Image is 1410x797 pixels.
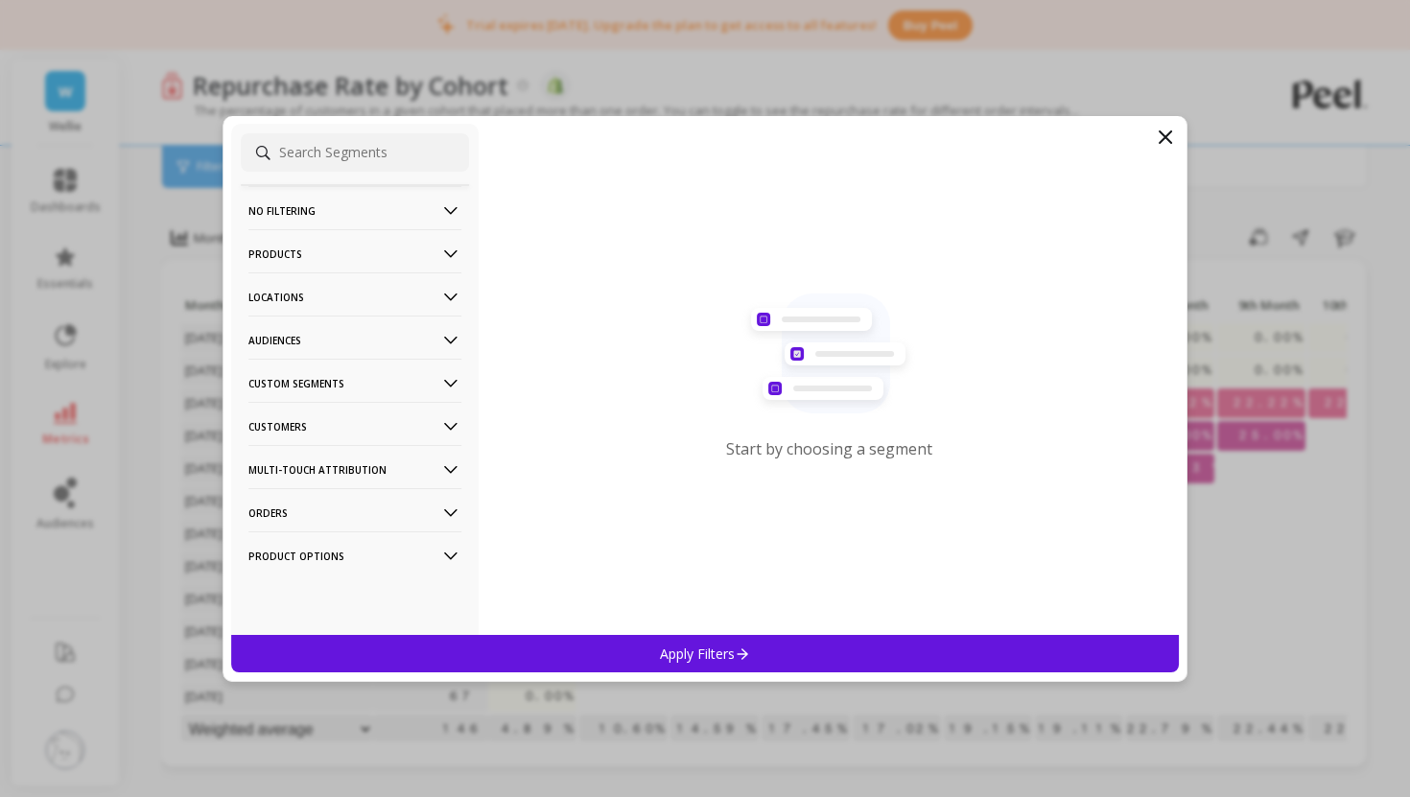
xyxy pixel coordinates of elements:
[660,645,751,663] p: Apply Filters
[248,359,461,408] p: Custom Segments
[726,438,932,459] p: Start by choosing a segment
[248,445,461,494] p: Multi-Touch Attribution
[241,133,469,172] input: Search Segments
[248,402,461,451] p: Customers
[248,316,461,364] p: Audiences
[248,531,461,580] p: Product Options
[248,488,461,537] p: Orders
[248,186,461,235] p: No filtering
[248,229,461,278] p: Products
[248,272,461,321] p: Locations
